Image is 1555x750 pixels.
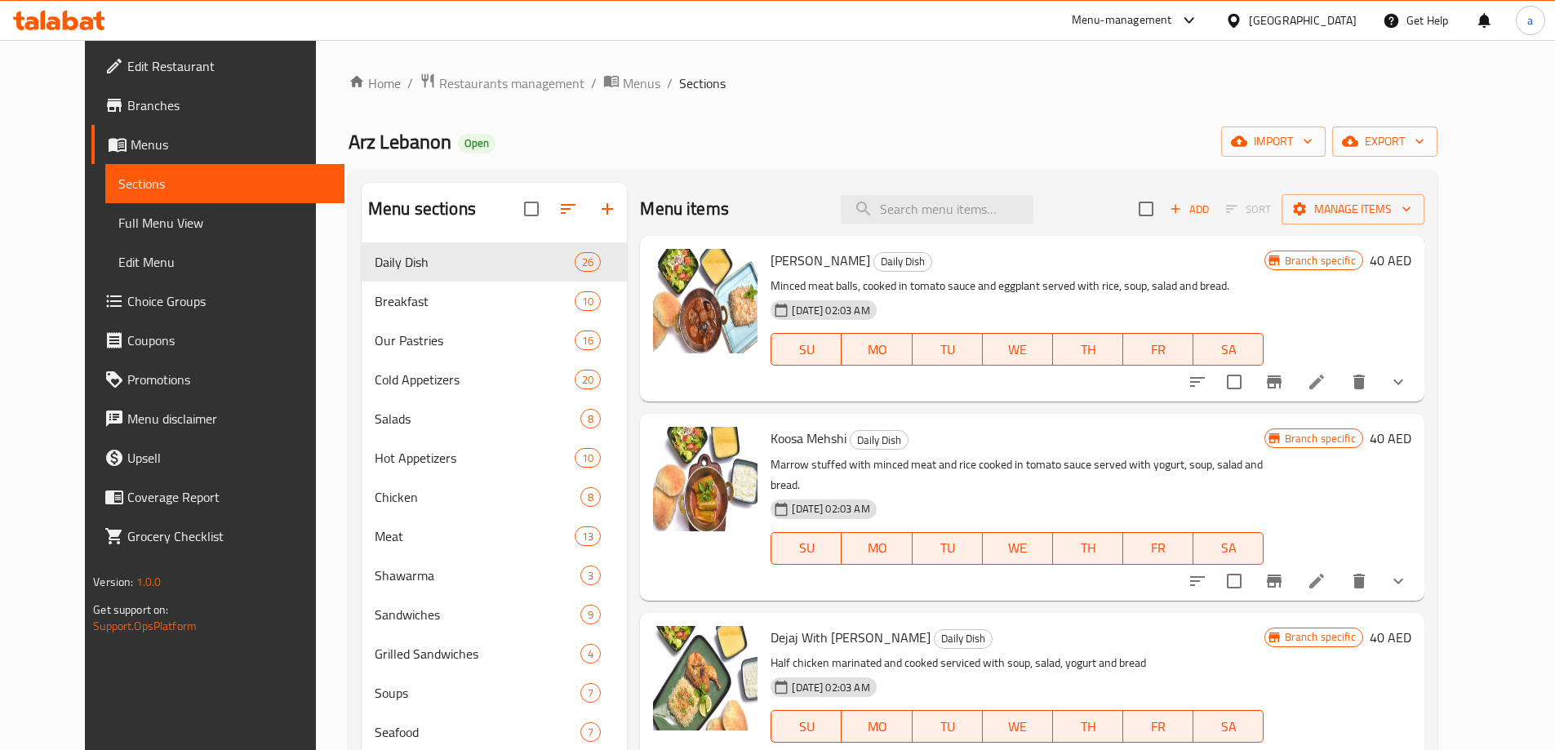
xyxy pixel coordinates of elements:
[375,526,575,546] span: Meat
[588,189,627,229] button: Add section
[575,372,600,388] span: 20
[653,427,758,531] img: Koosa Mehshi
[91,517,344,556] a: Grocery Checklist
[1370,427,1411,450] h6: 40 AED
[375,331,575,350] div: Our Pastries
[581,411,600,427] span: 8
[778,715,835,739] span: SU
[118,213,331,233] span: Full Menu View
[919,338,976,362] span: TU
[375,291,575,311] div: Breakfast
[983,532,1053,565] button: WE
[1072,11,1172,30] div: Menu-management
[375,487,580,507] span: Chicken
[581,607,600,623] span: 9
[581,568,600,584] span: 3
[368,197,476,221] h2: Menu sections
[127,291,331,311] span: Choice Groups
[1345,131,1424,152] span: export
[1249,11,1357,29] div: [GEOGRAPHIC_DATA]
[771,455,1264,495] p: Marrow stuffed with minced meat and rice cooked in tomato sauce served with yogurt, soup, salad a...
[1215,197,1282,222] span: Select section first
[1053,333,1123,366] button: TH
[771,625,931,650] span: Dejaj With [PERSON_NAME]
[848,715,905,739] span: MO
[575,450,600,466] span: 10
[1332,126,1437,157] button: export
[362,634,627,673] div: Grilled Sandwiches4
[1255,561,1294,601] button: Branch-specific-item
[1178,362,1217,402] button: sort-choices
[580,644,601,663] div: items
[1278,431,1362,446] span: Branch specific
[375,566,580,585] span: Shawarma
[362,477,627,517] div: Chicken8
[1217,564,1251,598] span: Select to update
[778,338,835,362] span: SU
[362,556,627,595] div: Shawarma3
[375,722,580,742] div: Seafood
[848,338,905,362] span: MO
[375,370,575,389] span: Cold Appetizers
[913,710,983,743] button: TU
[1295,199,1411,220] span: Manage items
[1060,536,1117,560] span: TH
[580,409,601,428] div: items
[375,409,580,428] span: Salads
[93,571,133,592] span: Version:
[1193,710,1264,743] button: SA
[362,517,627,556] div: Meat13
[127,370,331,389] span: Promotions
[1527,11,1533,29] span: a
[362,282,627,321] div: Breakfast10
[580,566,601,585] div: items
[362,360,627,399] div: Cold Appetizers20
[131,135,331,154] span: Menus
[913,532,983,565] button: TU
[1379,561,1418,601] button: show more
[919,536,976,560] span: TU
[842,532,912,565] button: MO
[375,683,580,703] span: Soups
[349,73,1437,94] nav: breadcrumb
[105,164,344,203] a: Sections
[91,47,344,86] a: Edit Restaurant
[1129,192,1163,226] span: Select section
[623,73,660,93] span: Menus
[93,615,197,637] a: Support.OpsPlatform
[989,715,1046,739] span: WE
[934,629,993,649] div: Daily Dish
[1178,561,1217,601] button: sort-choices
[842,333,912,366] button: MO
[778,536,835,560] span: SU
[785,680,876,695] span: [DATE] 02:03 AM
[581,646,600,662] span: 4
[362,673,627,712] div: Soups7
[581,686,600,701] span: 7
[575,370,601,389] div: items
[1130,338,1187,362] span: FR
[362,399,627,438] div: Salads8
[935,629,992,648] span: Daily Dish
[375,252,575,272] span: Daily Dish
[575,331,601,350] div: items
[91,399,344,438] a: Menu disclaimer
[679,73,726,93] span: Sections
[375,448,575,468] span: Hot Appetizers
[375,644,580,663] span: Grilled Sandwiches
[1053,710,1123,743] button: TH
[575,294,600,309] span: 10
[771,426,846,450] span: Koosa Mehshi
[851,431,908,450] span: Daily Dish
[771,710,842,743] button: SU
[575,529,600,544] span: 13
[91,438,344,477] a: Upsell
[91,86,344,125] a: Branches
[1307,372,1326,392] a: Edit menu item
